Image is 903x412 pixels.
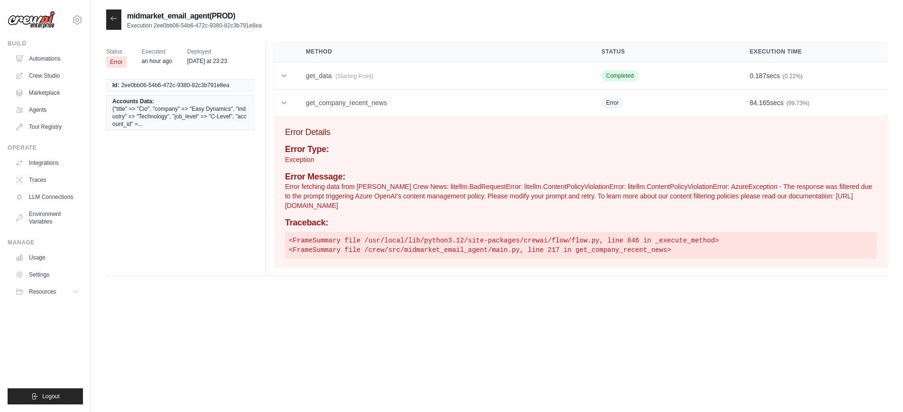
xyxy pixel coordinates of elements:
[11,172,83,188] a: Traces
[336,73,374,80] span: (Starting Point)
[590,41,739,63] th: Status
[739,41,888,63] th: Execution Time
[285,182,876,210] p: Error fetching data from [PERSON_NAME] Crew News: litellm.BadRequestError: litellm.ContentPolicyV...
[750,99,770,107] span: 84.165
[11,206,83,229] a: Environment Variables
[11,51,83,66] a: Automations
[11,250,83,265] a: Usage
[29,288,56,296] span: Resources
[8,144,83,152] div: Operate
[8,40,83,47] div: Build
[187,47,228,56] span: Deployed
[106,47,127,56] span: Status
[11,267,83,282] a: Settings
[285,232,876,259] pre: <FrameSummary file /usr/local/lib/python3.12/site-packages/crewai/flow/flow.py, line 846 in _exec...
[285,218,876,228] h4: Traceback:
[285,155,876,164] p: Exception
[142,47,172,56] span: Executed
[285,125,876,139] h3: Error Details
[739,90,888,116] td: secs
[602,97,624,108] span: Error
[294,63,590,90] td: get_data
[285,144,876,155] h4: Error Type:
[121,81,229,89] span: 2ee0bb06-54b6-472c-9380-82c3b791e8ea
[11,189,83,205] a: LLM Connections
[11,119,83,134] a: Tool Registry
[8,239,83,246] div: Manage
[42,393,60,400] span: Logout
[294,41,590,63] th: Method
[11,155,83,170] a: Integrations
[11,102,83,117] a: Agents
[8,388,83,404] button: Logout
[112,105,248,128] span: {"title" => "Cio", "company" => "Easy Dynamics", "industry" => "Technology", "job_level" => "C-Le...
[739,63,888,90] td: secs
[8,11,55,29] img: Logo
[112,81,119,89] span: Id:
[11,284,83,299] button: Resources
[294,90,590,116] td: get_company_recent_news
[142,58,172,64] time: August 11, 2025 at 12:42 CDT
[602,70,638,81] span: Completed
[783,73,803,80] span: (0.22%)
[127,10,262,22] h2: midmarket_email_agent(PROD)
[106,56,127,68] span: Error
[11,85,83,100] a: Marketplace
[786,100,810,107] span: (99.73%)
[112,98,154,105] span: Accounts Data:
[187,58,228,64] time: August 7, 2025 at 23:23 CDT
[750,72,766,80] span: 0.187
[11,68,83,83] a: Crew Studio
[127,22,262,29] p: Execution 2ee0bb06-54b6-472c-9380-82c3b791e8ea
[285,172,876,182] h4: Error Message:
